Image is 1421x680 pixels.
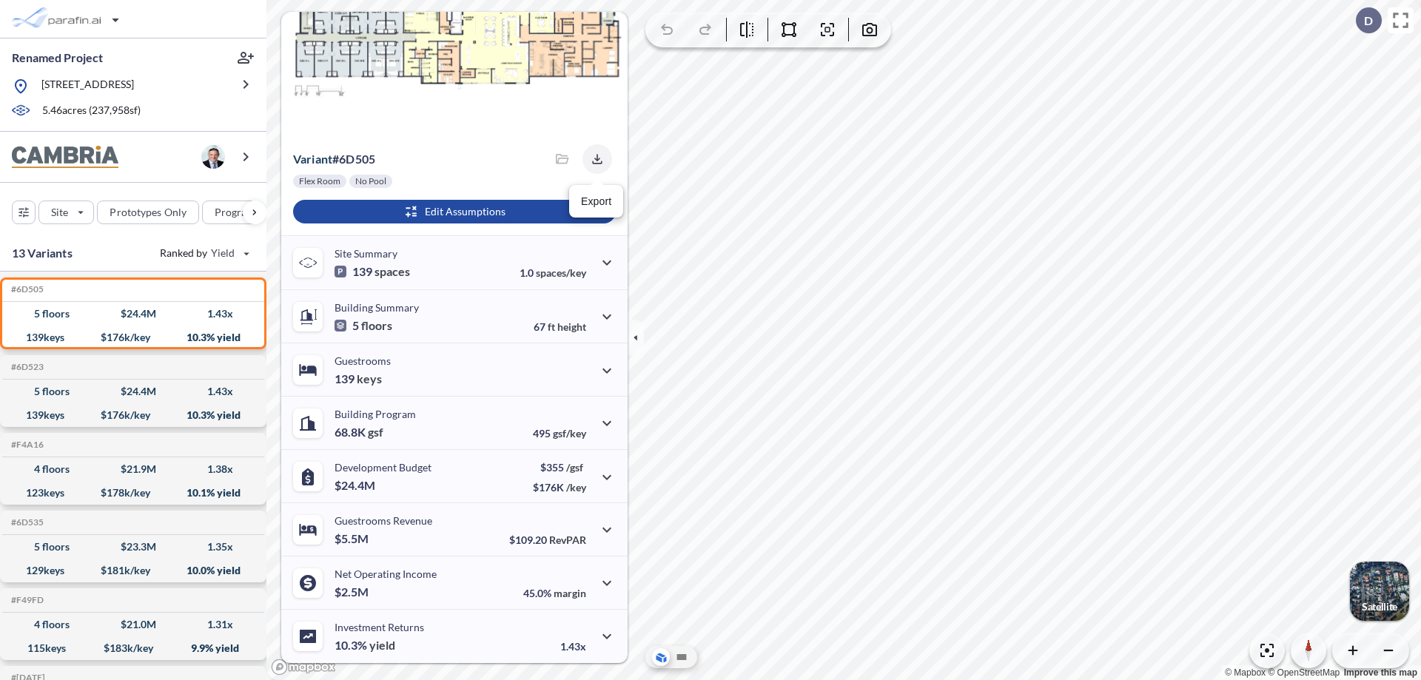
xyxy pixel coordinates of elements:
[1350,562,1409,621] button: Switcher ImageSatellite
[534,320,586,333] p: 67
[520,266,586,279] p: 1.0
[335,585,371,599] p: $2.5M
[554,587,586,599] span: margin
[355,175,386,187] p: No Pool
[557,320,586,333] span: height
[8,284,44,294] h5: Click to copy the code
[1268,667,1340,678] a: OpenStreetMap
[97,201,199,224] button: Prototypes Only
[335,408,416,420] p: Building Program
[335,514,432,527] p: Guestrooms Revenue
[335,247,397,260] p: Site Summary
[566,461,583,474] span: /gsf
[425,204,505,219] p: Edit Assumptions
[293,152,375,166] p: # 6d505
[12,146,118,169] img: BrandImage
[581,194,611,209] p: Export
[1344,667,1417,678] a: Improve this map
[361,318,392,333] span: floors
[549,533,586,546] span: RevPAR
[509,533,586,546] p: $109.20
[8,517,44,528] h5: Click to copy the code
[335,318,392,333] p: 5
[110,205,187,220] p: Prototypes Only
[335,638,395,653] p: 10.3%
[536,266,586,279] span: spaces/key
[202,201,282,224] button: Program
[211,246,235,260] span: Yield
[42,103,141,119] p: 5.46 acres ( 237,958 sf)
[148,241,259,265] button: Ranked by Yield
[335,371,382,386] p: 139
[335,621,424,633] p: Investment Returns
[8,440,44,450] h5: Click to copy the code
[12,244,73,262] p: 13 Variants
[335,531,371,546] p: $5.5M
[51,205,68,220] p: Site
[533,481,586,494] p: $176K
[1225,667,1266,678] a: Mapbox
[299,175,340,187] p: Flex Room
[652,648,670,666] button: Aerial View
[201,145,225,169] img: user logo
[215,205,256,220] p: Program
[335,461,431,474] p: Development Budget
[293,200,616,223] button: Edit Assumptions
[1364,14,1373,27] p: D
[271,659,336,676] a: Mapbox homepage
[548,320,555,333] span: ft
[1350,562,1409,621] img: Switcher Image
[293,152,332,166] span: Variant
[1362,601,1397,613] p: Satellite
[335,568,437,580] p: Net Operating Income
[368,425,383,440] span: gsf
[335,264,410,279] p: 139
[335,354,391,367] p: Guestrooms
[533,427,586,440] p: 495
[523,587,586,599] p: 45.0%
[566,481,586,494] span: /key
[533,461,586,474] p: $355
[8,362,44,372] h5: Click to copy the code
[369,638,395,653] span: yield
[357,371,382,386] span: keys
[335,478,377,493] p: $24.4M
[41,77,134,95] p: [STREET_ADDRESS]
[38,201,94,224] button: Site
[335,301,419,314] p: Building Summary
[673,648,691,666] button: Site Plan
[8,595,44,605] h5: Click to copy the code
[12,50,103,66] p: Renamed Project
[560,640,586,653] p: 1.43x
[335,425,383,440] p: 68.8K
[374,264,410,279] span: spaces
[553,427,586,440] span: gsf/key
